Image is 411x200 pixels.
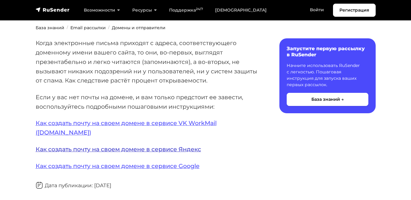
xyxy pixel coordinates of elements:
span: Дата публикации: [DATE] [36,182,111,188]
a: База знаний [36,25,64,30]
sup: 24/7 [196,7,203,11]
img: RuSender [36,7,70,13]
a: Возможности [78,4,126,16]
a: Email рассылки [70,25,106,30]
nav: breadcrumb [32,25,379,31]
a: Домены и отправители [112,25,165,30]
a: [DEMOGRAPHIC_DATA] [209,4,273,16]
a: Ресурсы [126,4,163,16]
a: Регистрация [333,4,376,17]
p: Начните использовать RuSender с легкостью. Пошаговая инструкция для запуска ваших первых рассылок. [287,62,368,88]
a: Как создать почту на своем домене в сервисе VK WorkMail ([DOMAIN_NAME]) [36,119,217,136]
button: База знаний → [287,93,368,106]
p: Если у вас нет почты на домене, и вам только предстоит ее завести, воспользуйтесь подробными поша... [36,93,260,111]
a: Как создать почту на своем домене в сервисе Google [36,162,200,170]
img: Дата публикации [36,182,43,189]
p: Когда электронные письма приходят с адреса, соответствующего доменному имени вашего сайта, то они... [36,38,260,85]
a: Запустите первую рассылку в RuSender Начните использовать RuSender с легкостью. Пошаговая инструк... [279,38,376,113]
a: Как создать почту на своем домене в сервисе Яндекс [36,146,201,153]
a: Поддержка24/7 [163,4,209,16]
h6: Запустите первую рассылку в RuSender [287,46,368,57]
a: Войти [304,4,330,16]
